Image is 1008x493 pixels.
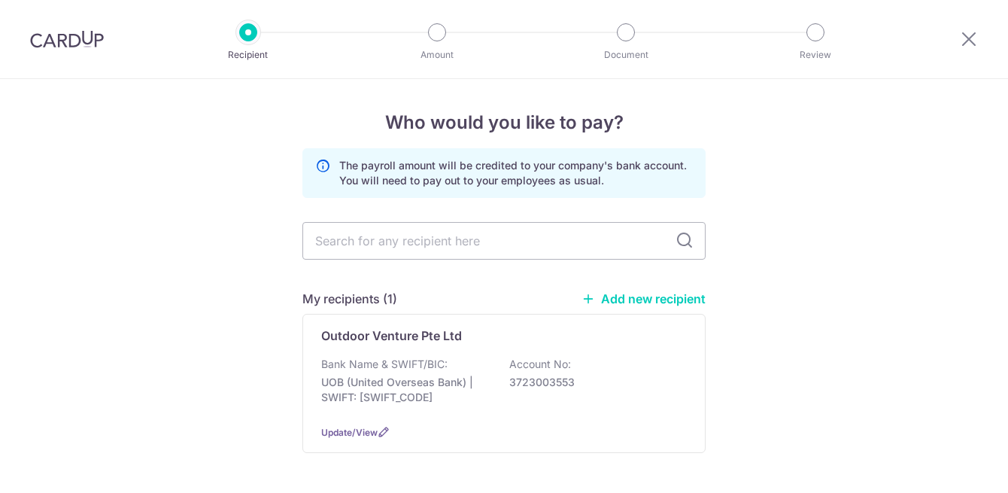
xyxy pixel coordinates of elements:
[509,375,678,390] p: 3723003553
[302,222,706,260] input: Search for any recipient here
[321,375,490,405] p: UOB (United Overseas Bank) | SWIFT: [SWIFT_CODE]
[302,290,397,308] h5: My recipients (1)
[339,158,693,188] p: The payroll amount will be credited to your company's bank account. You will need to pay out to y...
[302,109,706,136] h4: Who would you like to pay?
[760,47,871,62] p: Review
[581,291,706,306] a: Add new recipient
[30,30,104,48] img: CardUp
[570,47,682,62] p: Document
[509,357,571,372] p: Account No:
[193,47,304,62] p: Recipient
[381,47,493,62] p: Amount
[321,427,378,438] a: Update/View
[321,327,462,345] p: Outdoor Venture Pte Ltd
[321,357,448,372] p: Bank Name & SWIFT/BIC:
